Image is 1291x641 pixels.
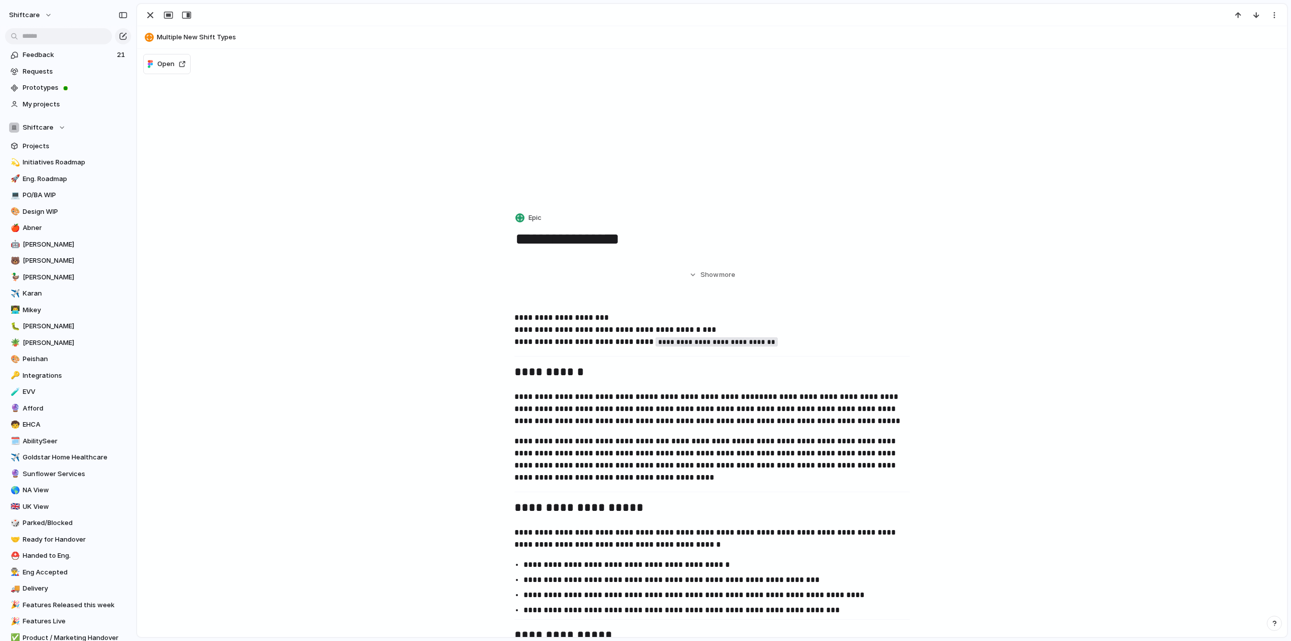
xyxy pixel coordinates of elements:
div: 🎉 [11,616,18,627]
span: My projects [23,99,128,109]
div: 🗓️ [11,435,18,447]
span: Features Released this week [23,600,128,610]
div: 🔮 [11,468,18,480]
span: Sunflower Services [23,469,128,479]
button: 🦆 [9,272,19,282]
div: 🪴 [11,337,18,348]
span: Design WIP [23,207,128,217]
button: 💻 [9,190,19,200]
a: 👨‍💻Mikey [5,303,131,318]
button: 🐛 [9,321,19,331]
button: 🪴 [9,338,19,348]
a: 💻PO/BA WIP [5,188,131,203]
div: 🎨 [11,354,18,365]
span: Eng Accepted [23,567,128,577]
button: 👨‍💻 [9,305,19,315]
button: 🎨 [9,207,19,217]
a: ⛑️Handed to Eng. [5,548,131,563]
button: Shiftcare [5,120,131,135]
a: Feedback21 [5,47,131,63]
a: 🤖[PERSON_NAME] [5,237,131,252]
button: 🐻 [9,256,19,266]
a: 💫Initiatives Roadmap [5,155,131,170]
a: My projects [5,97,131,112]
button: 🔮 [9,469,19,479]
a: 🔮Sunflower Services [5,467,131,482]
div: 🔑 [11,370,18,381]
a: 🪴[PERSON_NAME] [5,335,131,351]
span: AbilitySeer [23,436,128,446]
button: 👨‍🏭 [9,567,19,577]
span: Projects [23,141,128,151]
a: 🐛[PERSON_NAME] [5,319,131,334]
a: Prototypes [5,80,131,95]
div: 🧪 [11,386,18,398]
button: 🎉 [9,600,19,610]
span: EVV [23,387,128,397]
button: 🔑 [9,371,19,381]
span: EHCA [23,420,128,430]
button: 🚀 [9,174,19,184]
a: 👨‍🏭Eng Accepted [5,565,131,580]
div: 🧒 [11,419,18,431]
div: ✈️ [11,452,18,463]
div: 🍎 [11,222,18,234]
a: Requests [5,64,131,79]
button: 🧪 [9,387,19,397]
button: 🗓️ [9,436,19,446]
button: ✈️ [9,288,19,299]
span: Goldstar Home Healthcare [23,452,128,462]
div: 🔮 [11,402,18,414]
span: Requests [23,67,128,77]
button: 🤖 [9,240,19,250]
div: ✈️ [11,288,18,300]
div: 🚀 [11,173,18,185]
div: 🚚 [11,583,18,595]
a: 🎨Peishan [5,352,131,367]
span: Mikey [23,305,128,315]
a: ✈️Goldstar Home Healthcare [5,450,131,465]
span: 21 [117,50,127,60]
div: ⛑️ [11,550,18,562]
div: 🌎NA View [5,483,131,498]
a: 🚀Eng. Roadmap [5,171,131,187]
div: 🎉 [11,599,18,611]
span: Shiftcare [23,123,53,133]
a: 🧒EHCA [5,417,131,432]
div: 🔑Integrations [5,368,131,383]
div: 🎉Features Live [5,614,131,629]
span: Peishan [23,354,128,364]
span: Delivery [23,584,128,594]
button: Open [143,54,191,74]
button: ✈️ [9,452,19,462]
span: Eng. Roadmap [23,174,128,184]
button: 🚚 [9,584,19,594]
a: 🇬🇧UK View [5,499,131,514]
span: Epic [529,213,542,223]
a: 🦆[PERSON_NAME] [5,270,131,285]
a: 🎉Features Released this week [5,598,131,613]
a: Projects [5,139,131,154]
div: 🤝 [11,534,18,545]
div: 🧪EVV [5,384,131,399]
span: Feedback [23,50,114,60]
span: Features Live [23,616,128,626]
div: 🎲Parked/Blocked [5,515,131,531]
div: 🤖 [11,239,18,250]
span: UK View [23,502,128,512]
div: 🐻[PERSON_NAME] [5,253,131,268]
span: [PERSON_NAME] [23,272,128,282]
a: 🤝Ready for Handover [5,532,131,547]
button: 🌎 [9,485,19,495]
div: 🎲 [11,517,18,529]
button: 🇬🇧 [9,502,19,512]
